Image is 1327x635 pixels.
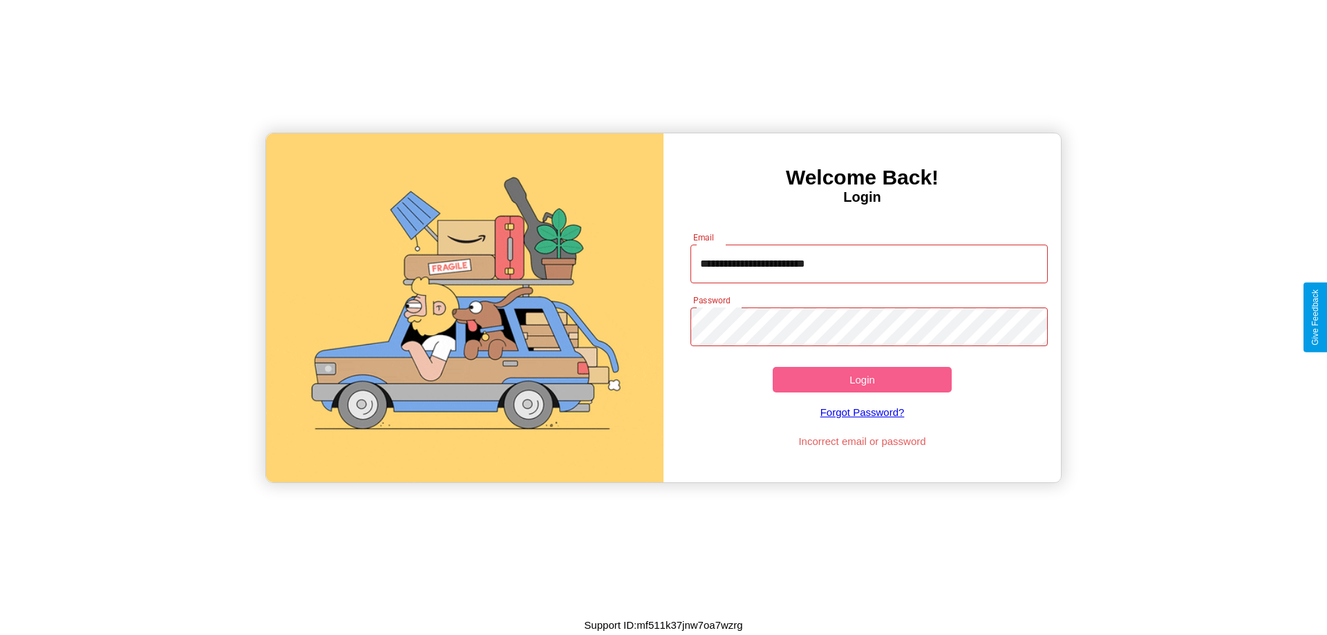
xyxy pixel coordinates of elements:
[266,133,663,482] img: gif
[663,189,1061,205] h4: Login
[584,616,742,634] p: Support ID: mf511k37jnw7oa7wzrg
[684,432,1042,451] p: Incorrect email or password
[1310,290,1320,345] div: Give Feedback
[663,166,1061,189] h3: Welcome Back!
[773,367,952,392] button: Login
[693,231,715,243] label: Email
[684,392,1042,432] a: Forgot Password?
[693,294,730,306] label: Password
